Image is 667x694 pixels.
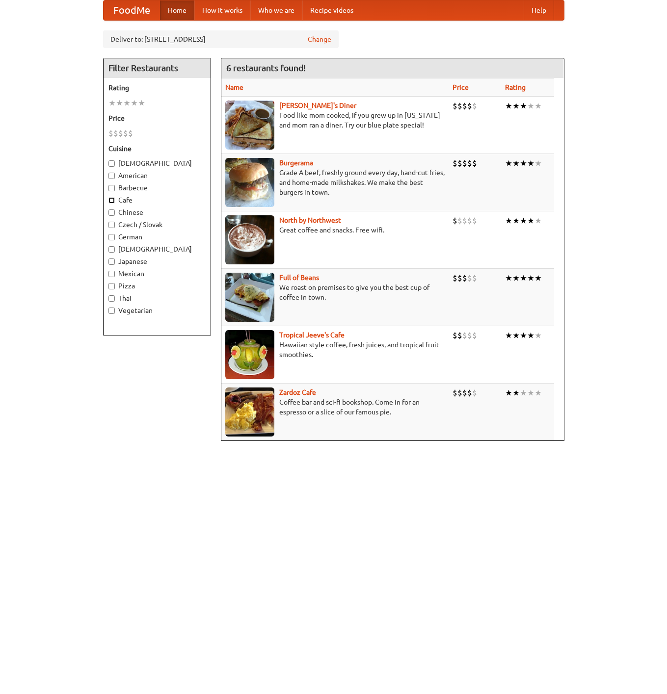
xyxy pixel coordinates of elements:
[108,232,206,242] label: German
[225,110,445,130] p: Food like mom cooked, if you grew up in [US_STATE] and mom ran a diner. Try our blue plate special!
[462,158,467,169] li: $
[527,101,534,111] li: ★
[108,98,116,108] li: ★
[505,387,512,398] li: ★
[520,273,527,283] li: ★
[108,197,115,204] input: Cafe
[279,102,356,109] a: [PERSON_NAME]'s Diner
[279,388,316,396] a: Zardoz Cafe
[225,283,445,302] p: We roast on premises to give you the best cup of coffee in town.
[534,158,542,169] li: ★
[279,159,313,167] a: Burgerama
[108,160,115,167] input: [DEMOGRAPHIC_DATA]
[250,0,302,20] a: Who we are
[108,158,206,168] label: [DEMOGRAPHIC_DATA]
[472,330,477,341] li: $
[472,387,477,398] li: $
[138,98,145,108] li: ★
[457,387,462,398] li: $
[457,101,462,111] li: $
[108,281,206,291] label: Pizza
[505,330,512,341] li: ★
[505,101,512,111] li: ★
[467,158,472,169] li: $
[472,158,477,169] li: $
[534,101,542,111] li: ★
[225,387,274,437] img: zardoz.jpg
[467,387,472,398] li: $
[462,273,467,283] li: $
[108,209,115,216] input: Chinese
[108,257,206,266] label: Japanese
[108,195,206,205] label: Cafe
[534,387,542,398] li: ★
[131,98,138,108] li: ★
[472,273,477,283] li: $
[108,271,115,277] input: Mexican
[520,330,527,341] li: ★
[467,330,472,341] li: $
[225,225,445,235] p: Great coffee and snacks. Free wifi.
[108,183,206,193] label: Barbecue
[225,83,243,91] a: Name
[527,215,534,226] li: ★
[225,330,274,379] img: jeeves.jpg
[104,0,160,20] a: FoodMe
[453,330,457,341] li: $
[108,220,206,230] label: Czech / Slovak
[108,293,206,303] label: Thai
[128,128,133,139] li: $
[512,273,520,283] li: ★
[457,158,462,169] li: $
[467,273,472,283] li: $
[108,222,115,228] input: Czech / Slovak
[453,158,457,169] li: $
[457,273,462,283] li: $
[524,0,554,20] a: Help
[512,215,520,226] li: ★
[108,308,115,314] input: Vegetarian
[194,0,250,20] a: How it works
[123,98,131,108] li: ★
[453,273,457,283] li: $
[116,98,123,108] li: ★
[225,273,274,322] img: beans.jpg
[108,246,115,253] input: [DEMOGRAPHIC_DATA]
[462,330,467,341] li: $
[462,215,467,226] li: $
[472,101,477,111] li: $
[103,30,339,48] div: Deliver to: [STREET_ADDRESS]
[512,387,520,398] li: ★
[453,215,457,226] li: $
[160,0,194,20] a: Home
[520,215,527,226] li: ★
[505,83,526,91] a: Rating
[512,158,520,169] li: ★
[225,158,274,207] img: burgerama.jpg
[527,273,534,283] li: ★
[225,168,445,197] p: Grade A beef, freshly ground every day, hand-cut fries, and home-made milkshakes. We make the bes...
[108,128,113,139] li: $
[505,158,512,169] li: ★
[308,34,331,44] a: Change
[472,215,477,226] li: $
[108,244,206,254] label: [DEMOGRAPHIC_DATA]
[108,185,115,191] input: Barbecue
[520,101,527,111] li: ★
[453,387,457,398] li: $
[457,215,462,226] li: $
[527,330,534,341] li: ★
[462,101,467,111] li: $
[279,216,341,224] a: North by Northwest
[534,215,542,226] li: ★
[108,173,115,179] input: American
[108,83,206,93] h5: Rating
[123,128,128,139] li: $
[534,330,542,341] li: ★
[467,215,472,226] li: $
[512,101,520,111] li: ★
[104,58,211,78] h4: Filter Restaurants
